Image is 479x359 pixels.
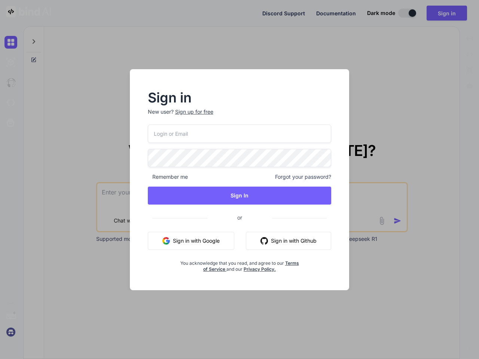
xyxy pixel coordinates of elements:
p: New user? [148,108,332,125]
a: Terms of Service [203,260,299,272]
h2: Sign in [148,92,332,104]
input: Login or Email [148,125,332,143]
span: or [207,208,272,227]
button: Sign in with Github [246,232,331,250]
img: google [162,237,170,245]
div: You acknowledge that you read, and agree to our and our [178,256,300,272]
span: Forgot your password? [275,173,331,181]
a: Privacy Policy. [244,266,276,272]
div: Sign up for free [175,108,213,116]
span: Remember me [148,173,188,181]
button: Sign in with Google [148,232,234,250]
img: github [260,237,268,245]
button: Sign In [148,187,332,205]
